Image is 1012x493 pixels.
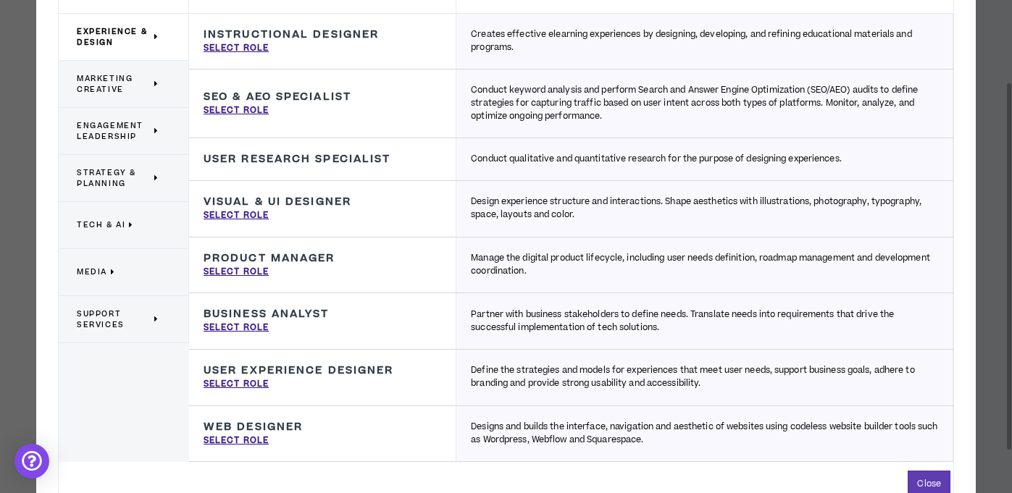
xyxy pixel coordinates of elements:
p: Manage the digital product lifecycle, including user needs definition, roadmap management and dev... [471,252,938,278]
h3: Instructional Designer [204,28,379,41]
span: Media [77,266,107,277]
p: Select Role [204,266,269,279]
p: Select Role [204,321,269,334]
p: Select Role [204,434,269,447]
span: Strategy & Planning [77,167,151,189]
p: Select Role [204,42,269,55]
p: Designs and builds the interface, navigation and aesthetic of websites using codeless website bui... [471,421,938,447]
h3: Business Analyst [204,308,330,321]
p: Select Role [204,378,269,391]
h3: User Research Specialist [204,153,390,166]
div: Open Intercom Messenger [14,444,49,479]
h3: SEO & AEO Specialist [204,90,351,104]
p: Select Role [204,104,269,117]
span: Support Services [77,308,151,330]
span: Marketing Creative [77,73,151,95]
span: Engagement Leadership [77,120,151,142]
h3: User Experience Designer [204,364,393,377]
p: Creates effective elearning experiences by designing, developing, and refining educational materi... [471,28,938,54]
p: Partner with business stakeholders to define needs. Translate needs into requirements that drive ... [471,308,938,334]
h3: Product Manager [204,252,335,265]
p: Select Role [204,209,269,222]
p: Conduct keyword analysis and perform Search and Answer Engine Optimization (SEO/AEO) audits to de... [471,84,938,123]
h3: Web Designer [204,421,303,434]
p: Conduct qualitative and quantitative research for the purpose of designing experiences. [471,153,842,166]
span: Experience & Design [77,26,151,48]
h3: Visual & UI Designer [204,195,351,208]
span: Tech & AI [77,219,125,230]
p: Define the strategies and models for experiences that meet user needs, support business goals, ad... [471,364,938,390]
p: Design experience structure and interactions. Shape aesthetics with illustrations, photography, t... [471,195,938,222]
